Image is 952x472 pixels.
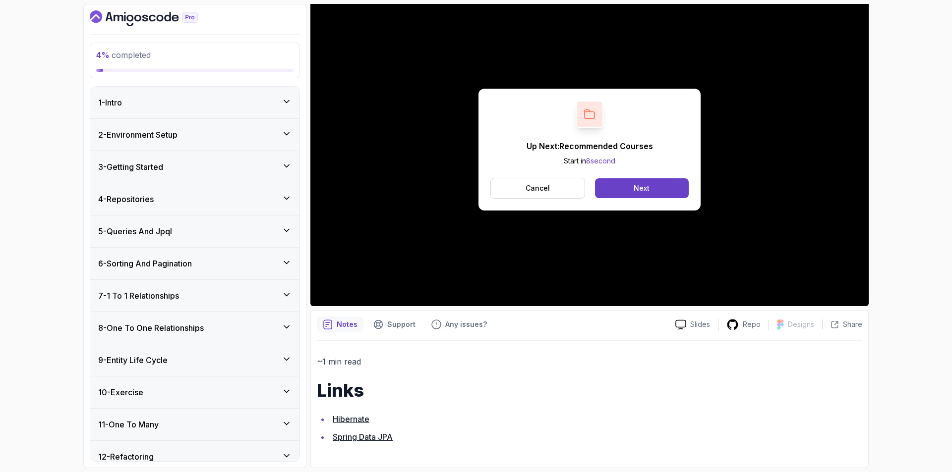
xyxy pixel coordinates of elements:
div: Next [634,183,650,193]
p: ~1 min read [317,355,862,368]
p: Notes [337,319,357,329]
h1: Links [317,380,862,400]
button: 10-Exercise [90,376,299,408]
p: Designs [788,319,814,329]
span: 8 second [586,157,615,165]
h3: 3 - Getting Started [98,161,163,173]
p: Cancel [526,183,550,193]
p: Any issues? [445,319,487,329]
button: 6-Sorting And Pagination [90,248,299,279]
button: 8-One To One Relationships [90,312,299,344]
button: 2-Environment Setup [90,119,299,151]
a: Spring Data JPA [333,432,393,442]
h3: 8 - One To One Relationships [98,322,204,334]
button: Feedback button [425,316,493,332]
button: 5-Queries And Jpql [90,215,299,247]
h3: 9 - Entity Life Cycle [98,354,168,366]
h3: 6 - Sorting And Pagination [98,258,192,269]
button: notes button [317,316,363,332]
h3: 2 - Environment Setup [98,129,178,141]
button: Next [595,178,689,198]
button: 11-One To Many [90,409,299,440]
h3: 4 - Repositories [98,193,154,205]
button: 7-1 To 1 Relationships [90,280,299,312]
p: Repo [743,319,761,329]
h3: 5 - Queries And Jpql [98,225,172,237]
button: Share [822,319,862,329]
h3: 12 - Refactoring [98,451,154,463]
button: Support button [367,316,421,332]
button: 9-Entity Life Cycle [90,344,299,376]
p: Share [843,319,862,329]
p: Slides [690,319,710,329]
h3: 10 - Exercise [98,386,143,398]
button: Cancel [490,178,585,199]
p: Up Next: Recommended Courses [527,140,653,152]
span: completed [96,50,151,60]
p: Start in [527,156,653,166]
h3: 11 - One To Many [98,419,159,430]
a: Dashboard [90,10,221,26]
a: Hibernate [333,414,369,424]
p: Support [387,319,416,329]
a: Slides [667,319,718,330]
h3: 1 - Intro [98,97,122,108]
button: 4-Repositories [90,183,299,215]
h3: 7 - 1 To 1 Relationships [98,290,179,302]
button: 3-Getting Started [90,151,299,183]
a: Repo [718,318,769,331]
button: 1-Intro [90,87,299,118]
span: 4 % [96,50,110,60]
